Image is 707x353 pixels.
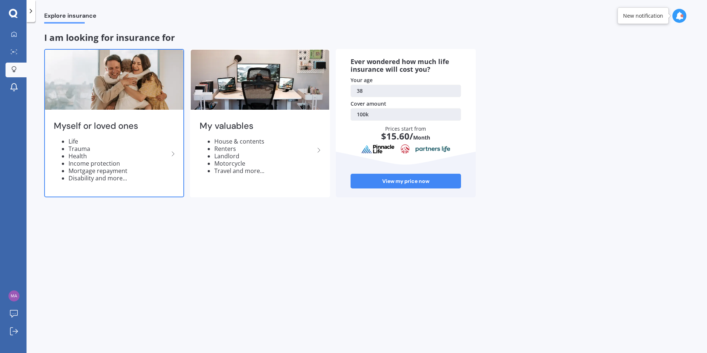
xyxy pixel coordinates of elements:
span: Month [413,134,430,141]
span: Explore insurance [44,12,96,22]
li: Travel and more... [214,167,314,174]
li: House & contents [214,138,314,145]
a: View my price now [351,174,461,188]
li: Renters [214,145,314,152]
li: Income protection [68,160,169,167]
img: d57983e61b79fdf9e4d95634aca32d8c [8,290,20,301]
li: Life [68,138,169,145]
div: Cover amount [351,100,461,107]
a: 100k [351,108,461,121]
h2: My valuables [200,120,314,132]
img: pinnacle [361,144,395,154]
img: aia [401,144,409,154]
div: Ever wondered how much life insurance will cost you? [351,58,461,74]
span: $ 15.60 / [381,130,413,142]
li: Health [68,152,169,160]
span: I am looking for insurance for [44,31,175,43]
a: 38 [351,85,461,97]
img: Myself or loved ones [45,50,183,110]
li: Disability and more... [68,174,169,182]
img: My valuables [191,50,329,110]
img: partnersLife [415,146,451,152]
h2: Myself or loved ones [54,120,169,132]
li: Landlord [214,152,314,160]
li: Mortgage repayment [68,167,169,174]
li: Motorcycle [214,160,314,167]
div: Your age [351,77,461,84]
div: Prices start from [358,125,454,148]
div: New notification [623,12,663,20]
li: Trauma [68,145,169,152]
